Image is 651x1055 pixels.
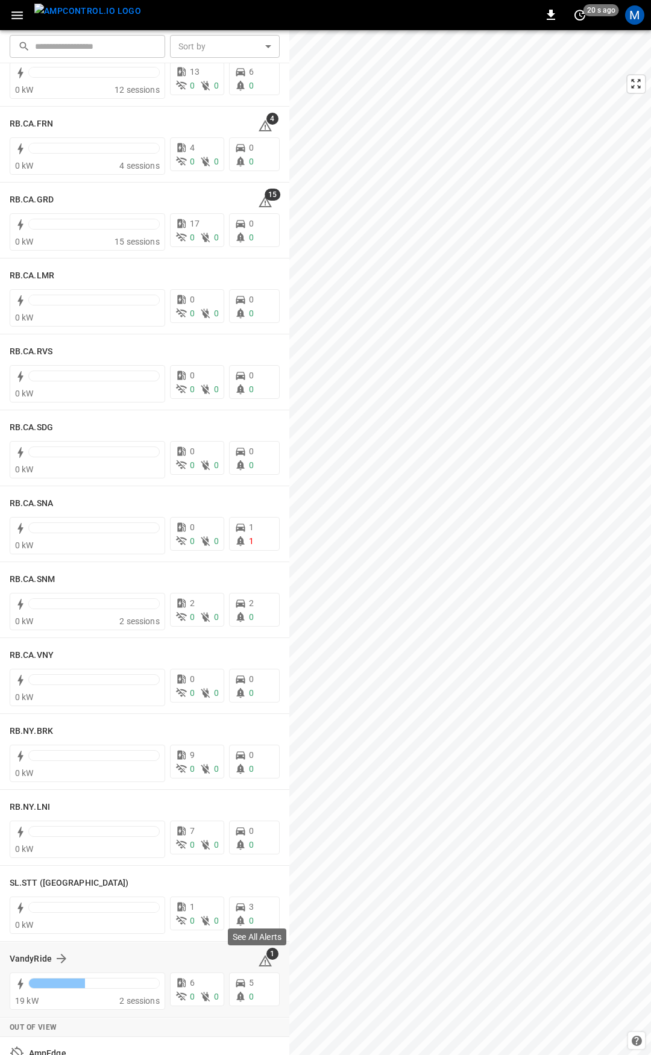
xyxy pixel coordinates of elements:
span: 6 [190,978,195,988]
span: 0 [190,916,195,925]
span: 0 [190,536,195,546]
span: 0 [249,81,254,90]
span: 0 [214,916,219,925]
span: 0 [249,916,254,925]
span: 0 [214,460,219,470]
span: 0 [190,992,195,1001]
span: 0 [214,157,219,166]
span: 0 kW [15,920,34,930]
span: 0 [214,81,219,90]
span: 4 sessions [119,161,160,171]
span: 15 sessions [115,237,160,246]
span: 0 [190,674,195,684]
span: 0 [190,157,195,166]
span: 2 [190,598,195,608]
p: See All Alerts [233,931,281,943]
span: 4 [190,143,195,152]
span: 0 kW [15,313,34,322]
span: 0 [249,219,254,228]
span: 0 [249,764,254,774]
h6: RB.NY.LNI [10,801,50,814]
span: 9 [190,750,195,760]
span: 20 s ago [583,4,619,16]
span: 1 [190,902,195,912]
span: 7 [190,826,195,836]
h6: RB.CA.SDG [10,421,53,434]
span: 4 [266,113,278,125]
span: 2 [249,598,254,608]
span: 0 [190,308,195,318]
span: 1 [249,536,254,546]
span: 15 [265,189,280,201]
span: 0 [214,688,219,698]
span: 0 [214,233,219,242]
span: 0 kW [15,85,34,95]
h6: RB.CA.GRD [10,193,54,207]
h6: RB.CA.FRN [10,117,53,131]
span: 0 kW [15,616,34,626]
span: 0 [190,522,195,532]
span: 17 [190,219,200,228]
span: 0 kW [15,768,34,778]
span: 0 [249,612,254,622]
h6: RB.CA.RVS [10,345,52,358]
span: 1 [266,948,278,960]
span: 5 [249,978,254,988]
span: 0 [190,233,195,242]
span: 0 [249,674,254,684]
span: 0 [214,308,219,318]
h6: RB.CA.VNY [10,649,54,662]
span: 0 [249,371,254,380]
span: 13 [190,67,200,77]
h6: RB.CA.LMR [10,269,54,283]
span: 0 [214,764,219,774]
div: profile-icon [625,5,644,25]
span: 0 [190,612,195,622]
span: 0 [249,826,254,836]
span: 0 [190,384,195,394]
span: 2 sessions [119,996,160,1006]
span: 0 [249,143,254,152]
span: 0 [249,308,254,318]
img: ampcontrol.io logo [34,4,141,19]
span: 0 [249,157,254,166]
span: 3 [249,902,254,912]
span: 0 kW [15,389,34,398]
span: 0 [214,384,219,394]
span: 0 kW [15,844,34,854]
span: 0 [214,612,219,622]
h6: RB.CA.SNA [10,497,53,510]
span: 0 kW [15,237,34,246]
span: 0 [249,688,254,698]
span: 0 [214,536,219,546]
span: 0 [249,384,254,394]
span: 0 [249,460,254,470]
span: 0 [190,371,195,380]
span: 0 [190,764,195,774]
span: 0 [249,840,254,850]
span: 0 [249,295,254,304]
span: 0 [249,233,254,242]
span: 0 [190,840,195,850]
span: 0 [214,992,219,1001]
span: 0 [249,992,254,1001]
span: 0 [190,81,195,90]
span: 1 [249,522,254,532]
span: 0 [214,840,219,850]
span: 0 kW [15,161,34,171]
strong: Out of View [10,1023,57,1032]
span: 0 kW [15,540,34,550]
h6: SL.STT (Statesville) [10,877,129,890]
span: 6 [249,67,254,77]
h6: VandyRide [10,953,52,966]
canvas: Map [289,30,651,1055]
span: 2 sessions [119,616,160,626]
span: 12 sessions [115,85,160,95]
span: 0 kW [15,692,34,702]
span: 0 [249,446,254,456]
h6: RB.CA.SNM [10,573,55,586]
span: 0 [190,295,195,304]
span: 0 [190,446,195,456]
span: 0 [190,460,195,470]
button: set refresh interval [570,5,590,25]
